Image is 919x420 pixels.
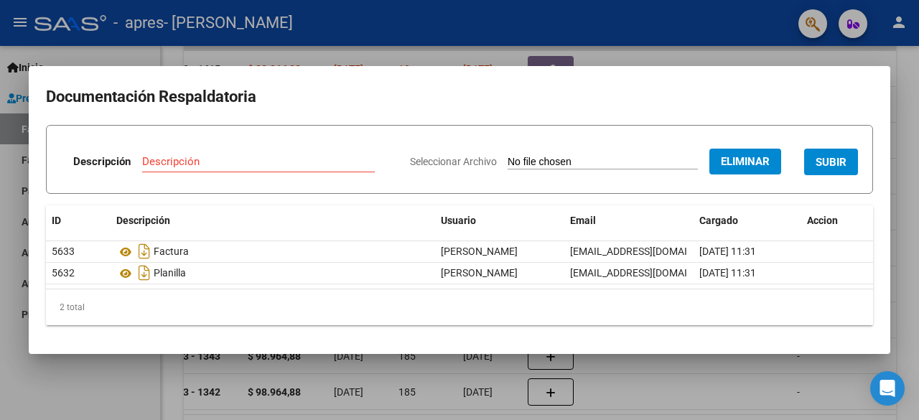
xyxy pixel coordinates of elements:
[816,156,846,169] span: SUBIR
[52,215,61,226] span: ID
[435,205,564,236] datatable-header-cell: Usuario
[721,155,770,168] span: Eliminar
[46,289,873,325] div: 2 total
[46,83,873,111] h2: Documentación Respaldatoria
[564,205,694,236] datatable-header-cell: Email
[807,215,838,226] span: Accion
[46,205,111,236] datatable-header-cell: ID
[699,215,738,226] span: Cargado
[116,215,170,226] span: Descripción
[570,215,596,226] span: Email
[441,246,518,257] span: [PERSON_NAME]
[135,240,154,263] i: Descargar documento
[52,246,75,257] span: 5633
[116,261,429,284] div: Planilla
[111,205,435,236] datatable-header-cell: Descripción
[441,267,518,279] span: [PERSON_NAME]
[441,215,476,226] span: Usuario
[570,267,729,279] span: [EMAIL_ADDRESS][DOMAIN_NAME]
[801,205,873,236] datatable-header-cell: Accion
[804,149,858,175] button: SUBIR
[135,261,154,284] i: Descargar documento
[52,267,75,279] span: 5632
[709,149,781,174] button: Eliminar
[699,246,756,257] span: [DATE] 11:31
[870,371,905,406] div: Open Intercom Messenger
[73,154,131,170] p: Descripción
[570,246,729,257] span: [EMAIL_ADDRESS][DOMAIN_NAME]
[116,240,429,263] div: Factura
[694,205,801,236] datatable-header-cell: Cargado
[410,156,497,167] span: Seleccionar Archivo
[699,267,756,279] span: [DATE] 11:31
